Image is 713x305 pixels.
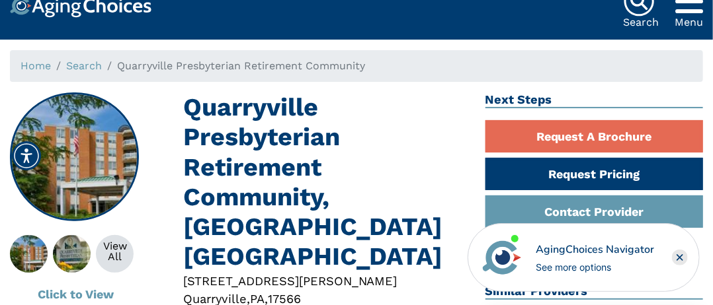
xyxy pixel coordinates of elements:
[675,17,703,28] div: Menu
[117,59,365,72] span: Quarryville Presbyterian Retirement Community
[623,17,659,28] div: Search
[485,158,703,190] a: Request Pricing
[485,284,703,300] h2: Similar Providers
[38,235,105,273] img: About Quarryville Presbyterian Retirement Community, Quarryville PA
[485,92,703,108] h2: Next Steps
[480,235,524,280] img: avatar
[183,92,466,272] h1: Quarryville Presbyterian Retirement Community, [GEOGRAPHIC_DATA] [GEOGRAPHIC_DATA]
[485,195,703,228] a: Contact Provider
[536,260,654,274] div: See more options
[183,272,466,290] div: [STREET_ADDRESS][PERSON_NAME]
[96,241,134,262] div: View All
[12,141,41,170] div: Accessibility Menu
[10,50,703,82] nav: breadcrumb
[672,250,688,265] div: Close
[21,59,51,72] a: Home
[536,242,654,257] div: AgingChoices Navigator
[66,59,102,72] a: Search
[485,120,703,152] a: Request A Brochure
[11,94,138,220] img: Quarryville Presbyterian Retirement Community, Quarryville PA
